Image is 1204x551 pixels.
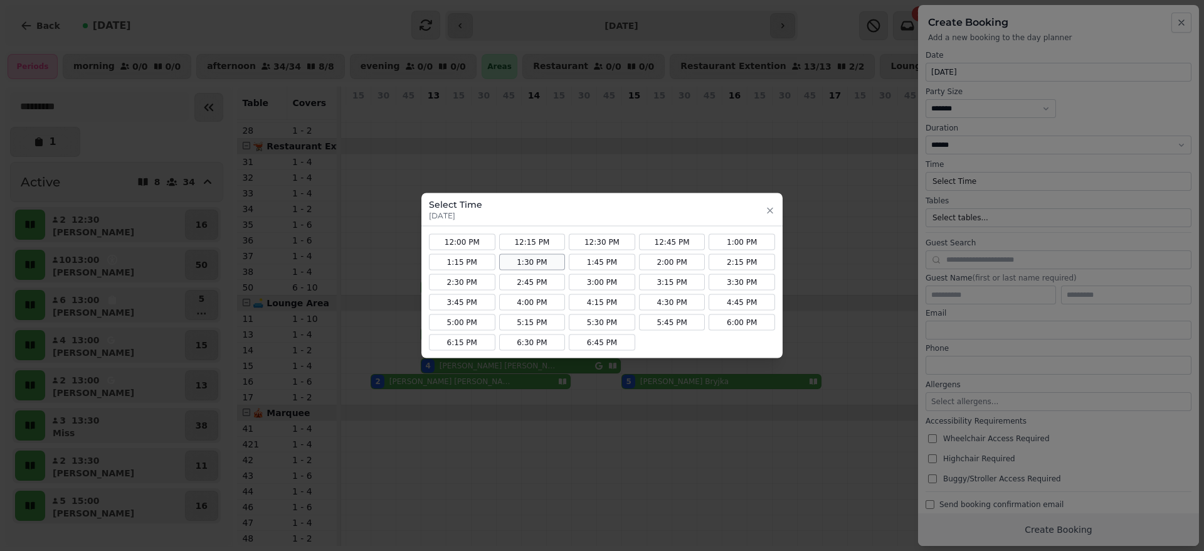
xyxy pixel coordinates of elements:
button: 3:30 PM [709,274,775,291]
button: 2:00 PM [639,254,705,270]
button: 6:45 PM [569,334,635,351]
button: 1:45 PM [569,254,635,270]
button: 2:45 PM [499,274,566,291]
button: 6:15 PM [429,334,495,351]
button: 5:45 PM [639,314,705,331]
button: 2:30 PM [429,274,495,291]
button: 6:30 PM [499,334,566,351]
button: 1:00 PM [709,234,775,250]
button: 5:15 PM [499,314,566,331]
button: 1:15 PM [429,254,495,270]
button: 2:15 PM [709,254,775,270]
button: 5:30 PM [569,314,635,331]
button: 12:45 PM [639,234,705,250]
button: 12:30 PM [569,234,635,250]
button: 4:00 PM [499,294,566,311]
button: 3:00 PM [569,274,635,291]
button: 6:00 PM [709,314,775,331]
button: 3:45 PM [429,294,495,311]
button: 1:30 PM [499,254,566,270]
button: 12:00 PM [429,234,495,250]
button: 12:15 PM [499,234,566,250]
button: 4:45 PM [709,294,775,311]
p: [DATE] [429,211,482,221]
button: 5:00 PM [429,314,495,331]
h3: Select Time [429,198,482,211]
button: 4:15 PM [569,294,635,311]
button: 3:15 PM [639,274,705,291]
button: 4:30 PM [639,294,705,311]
